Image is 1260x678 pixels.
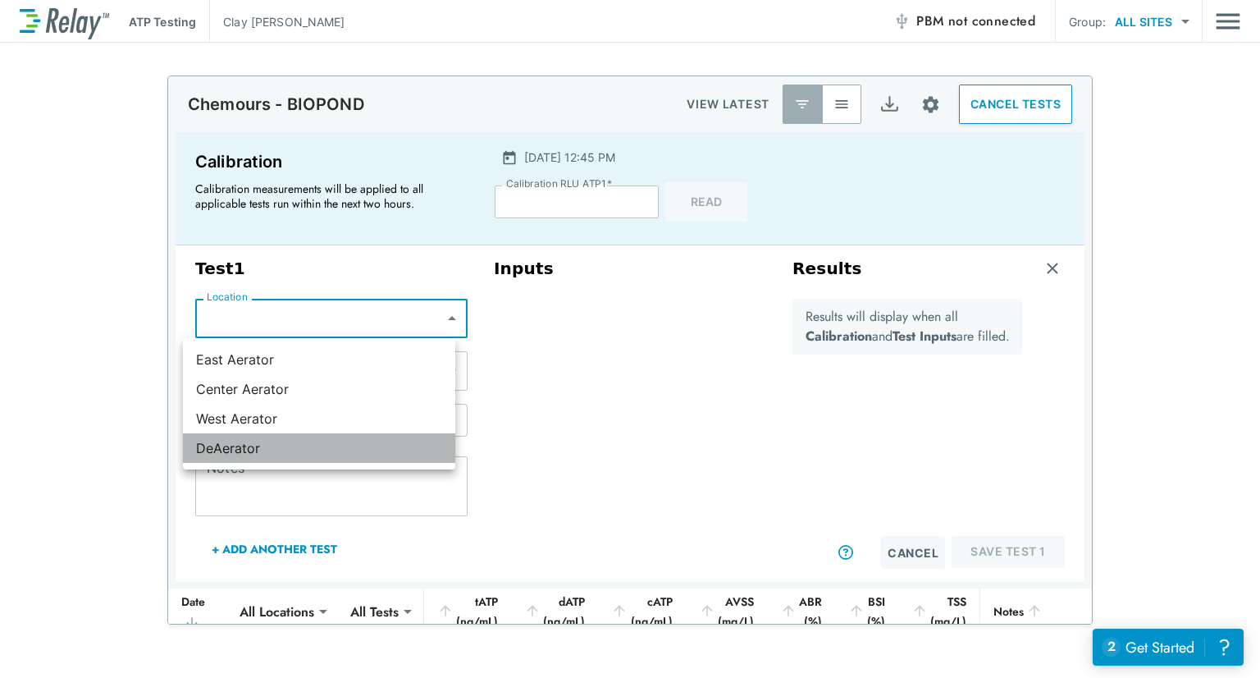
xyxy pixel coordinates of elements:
li: West Aerator [183,404,455,433]
li: East Aerator [183,345,455,374]
li: DeAerator [183,433,455,463]
li: Center Aerator [183,374,455,404]
iframe: Resource center [1093,629,1244,666]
